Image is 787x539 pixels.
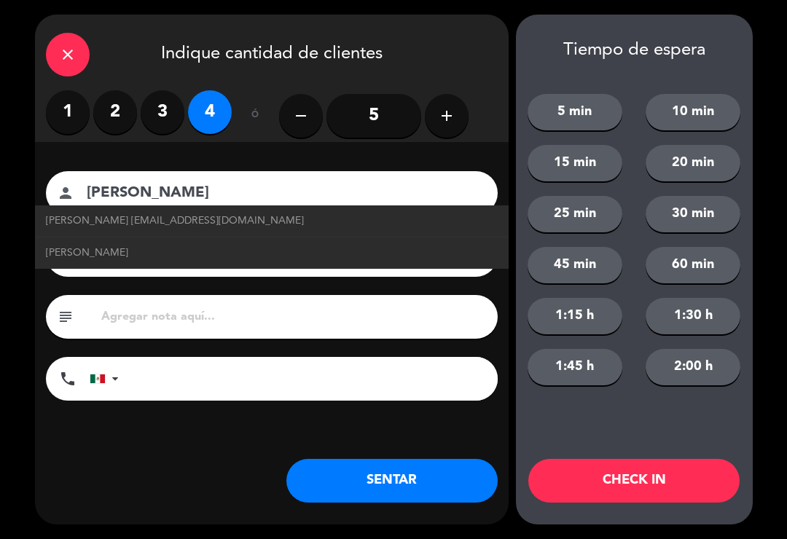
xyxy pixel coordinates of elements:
button: SENTAR [286,459,498,503]
button: 20 min [646,145,740,181]
button: 5 min [528,94,622,130]
span: [PERSON_NAME] [46,245,128,261]
button: 30 min [646,196,740,232]
i: add [438,107,455,125]
button: add [425,94,469,138]
button: 25 min [528,196,622,232]
button: CHECK IN [528,459,740,503]
button: 1:15 h [528,298,622,334]
i: phone [59,370,77,387]
button: 45 min [528,247,622,283]
button: 2:00 h [646,349,740,385]
label: 3 [141,90,184,134]
i: subject [57,308,74,326]
div: ó [232,90,279,141]
button: remove [279,94,323,138]
button: 15 min [528,145,622,181]
i: remove [292,107,310,125]
div: Indique cantidad de clientes [35,15,509,90]
span: [PERSON_NAME] [EMAIL_ADDRESS][DOMAIN_NAME] [46,213,304,229]
div: Mexico (México): +52 [90,358,124,400]
i: person [57,184,74,202]
input: Agregar nota aquí... [100,307,487,327]
div: Tiempo de espera [516,40,753,61]
button: 1:45 h [528,349,622,385]
button: 10 min [646,94,740,130]
label: 4 [188,90,232,134]
label: 2 [93,90,137,134]
i: close [59,46,77,63]
button: 60 min [646,247,740,283]
input: Nombre del cliente [85,181,479,206]
label: 1 [46,90,90,134]
button: 1:30 h [646,298,740,334]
